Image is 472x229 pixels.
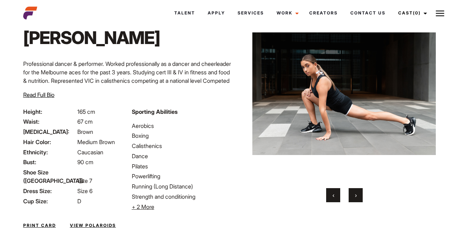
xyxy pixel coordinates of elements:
[70,222,116,229] a: View Polaroids
[132,162,232,171] li: Pilates
[168,4,201,23] a: Talent
[23,187,76,195] span: Dress Size:
[23,117,76,126] span: Waist:
[231,4,270,23] a: Services
[23,107,76,116] span: Height:
[132,152,232,160] li: Dance
[201,4,231,23] a: Apply
[23,197,76,205] span: Cup Size:
[77,118,93,125] span: 67 cm
[23,158,76,166] span: Bust:
[23,91,54,99] button: Read Full Bio
[132,182,232,191] li: Running (Long Distance)
[23,60,232,102] p: Professional dancer & performer. Worked professionally as a dancer and cheerleader for the Melbou...
[77,128,93,135] span: Brown
[132,131,232,140] li: Boxing
[132,108,177,115] strong: Sporting Abilities
[132,142,232,150] li: Calisthenics
[270,4,303,23] a: Work
[344,4,392,23] a: Contact Us
[132,122,232,130] li: Aerobics
[23,6,37,20] img: cropped-aefm-brand-fav-22-square.png
[23,128,76,136] span: [MEDICAL_DATA]:
[77,159,93,166] span: 90 cm
[132,203,154,210] span: + 2 More
[77,187,92,194] span: Size 6
[23,91,54,98] span: Read Full Bio
[355,192,357,199] span: Next
[23,148,76,156] span: Ethnicity:
[77,108,95,115] span: 165 cm
[77,198,81,205] span: D
[23,138,76,146] span: Hair Color:
[23,27,160,48] h1: [PERSON_NAME]
[303,4,344,23] a: Creators
[132,192,232,201] li: Strength and conditioning
[77,149,103,156] span: Caucasian
[132,172,232,180] li: Powerlifting
[436,9,444,18] img: Burger icon
[77,177,92,184] span: Size 7
[77,138,115,146] span: Medium Brown
[23,222,56,229] a: Print Card
[332,192,334,199] span: Previous
[23,168,76,185] span: Shoe Size ([GEOGRAPHIC_DATA]):
[392,4,431,23] a: Cast(0)
[252,8,436,180] img: AEFM Lucy LR 11
[413,10,421,16] span: (0)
